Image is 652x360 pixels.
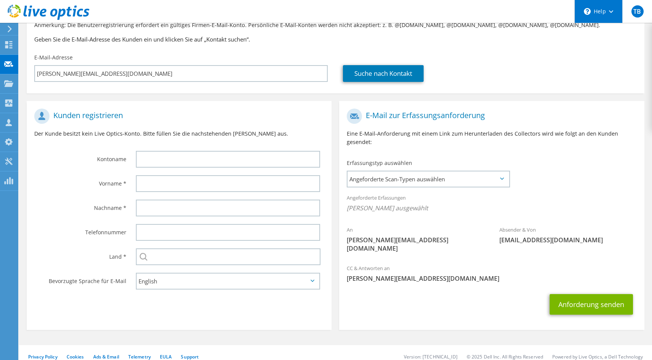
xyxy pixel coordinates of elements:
span: Angeforderte Scan-Typen auswählen [348,171,509,187]
svg: \n [584,8,591,15]
span: [PERSON_NAME] ausgewählt [347,204,636,212]
p: Anmerkung: Die Benutzerregistrierung erfordert ein gültiges Firmen-E-Mail-Konto. Persönliche E-Ma... [34,21,637,29]
div: Angeforderte Erfassungen [339,190,644,218]
li: Version: [TECHNICAL_ID] [404,354,458,360]
label: Vorname * [34,175,126,187]
div: CC & Antworten an [339,260,644,286]
li: © 2025 Dell Inc. All Rights Reserved [467,354,543,360]
label: Nachname * [34,200,126,212]
p: Der Kunde besitzt kein Live Optics-Konto. Bitte füllen Sie die nachstehenden [PERSON_NAME] aus. [34,130,324,138]
a: Ads & Email [93,354,119,360]
a: Cookies [67,354,84,360]
label: Bevorzugte Sprache für E-Mail [34,273,126,285]
label: Kontoname [34,151,126,163]
label: Telefonnummer [34,224,126,236]
label: Erfassungstyp auswählen [347,159,412,167]
a: Privacy Policy [28,354,57,360]
div: Absender & Von [492,222,644,248]
h1: Kunden registrieren [34,109,320,124]
a: Telemetry [128,354,151,360]
span: [EMAIL_ADDRESS][DOMAIN_NAME] [499,236,637,244]
a: Suche nach Kontakt [343,65,424,82]
h3: Geben Sie die E-Mail-Adresse des Kunden ein und klicken Sie auf „Kontakt suchen“. [34,35,637,43]
span: [PERSON_NAME][EMAIL_ADDRESS][DOMAIN_NAME] [347,236,484,253]
a: Support [181,354,199,360]
p: Eine E-Mail-Anforderung mit einem Link zum Herunterladen des Collectors wird wie folgt an den Kun... [347,130,636,146]
label: Land * [34,248,126,261]
a: EULA [160,354,172,360]
label: E-Mail-Adresse [34,54,73,61]
li: Powered by Live Optics, a Dell Technology [552,354,643,360]
div: An [339,222,492,256]
span: [PERSON_NAME][EMAIL_ADDRESS][DOMAIN_NAME] [347,274,636,283]
h1: E-Mail zur Erfassungsanforderung [347,109,633,124]
button: Anforderung senden [550,294,633,315]
span: TB [631,5,644,18]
